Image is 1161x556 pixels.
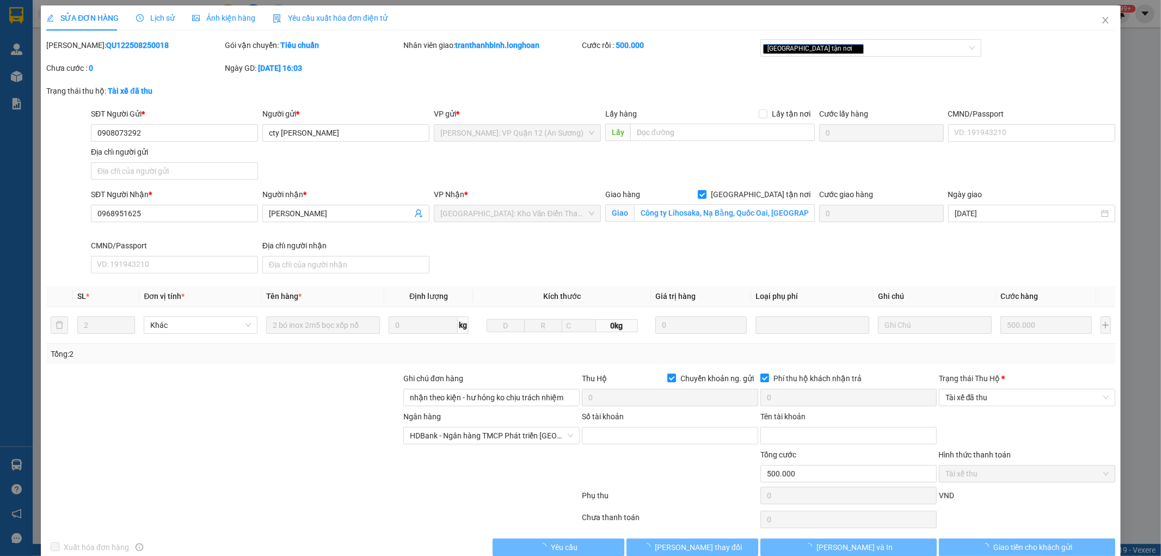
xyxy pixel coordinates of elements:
span: picture [192,14,200,22]
span: SL [77,292,85,301]
span: VND [938,491,954,500]
span: loading [539,543,551,551]
div: Trạng thái Thu Hộ [938,372,1115,384]
span: Giao hàng [605,190,640,199]
div: CMND/Passport [948,108,1115,120]
input: VD: Bàn, Ghế [266,316,380,334]
span: Lấy [605,124,630,141]
span: edit [46,14,54,22]
div: Người gửi [262,108,429,120]
span: Yêu cầu [551,541,578,553]
span: Lấy tận nơi [767,108,815,120]
span: SỬA ĐƠN HÀNG [46,14,119,22]
span: Yêu cầu xuất hóa đơn điện tử [273,14,388,22]
div: Địa chỉ người nhận [262,240,429,252]
input: Giao tận nơi [634,204,815,222]
button: [PERSON_NAME] và In [760,539,936,556]
span: Khác [150,317,251,333]
input: 0 [1000,316,1092,334]
span: [PHONE_NUMBER] [4,37,83,56]
span: Lịch sử [136,14,175,22]
span: Chuyển khoản ng. gửi [675,372,758,384]
b: Tiêu chuẩn [280,41,319,50]
button: delete [51,316,68,334]
span: Giao [605,204,634,222]
div: Phụ thu [581,490,759,509]
label: Ngày giao [948,190,982,199]
span: close [1101,16,1109,25]
input: C [562,319,596,332]
label: Số tài khoản [581,412,623,421]
span: Hà Nội: Kho Văn Điển Thanh Trì [440,205,594,222]
span: [PERSON_NAME] thay đổi [655,541,742,553]
label: Ngân hàng [403,412,441,421]
label: Cước lấy hàng [819,109,868,118]
input: Địa chỉ của người gửi [91,162,258,180]
input: Ghi chú đơn hàng [403,389,580,406]
div: Người nhận [262,188,429,200]
span: loading [804,543,816,551]
span: Mã đơn: QU121209250036 [4,66,165,81]
span: Phí thu hộ khách nhận trả [769,372,865,384]
div: SĐT Người Gửi [91,108,258,120]
div: [PERSON_NAME]: [46,39,223,51]
label: Ghi chú đơn hàng [403,374,463,383]
input: 0 [655,316,747,334]
span: Ảnh kiện hàng [192,14,255,22]
b: [DATE] 16:03 [258,64,302,72]
span: Tài xế thu [945,466,1108,482]
input: D [487,319,525,332]
span: Giao tiền cho khách gửi [993,541,1072,553]
span: CÔNG TY TNHH CHUYỂN PHÁT NHANH BẢO AN [86,37,217,57]
img: icon [273,14,281,23]
b: 500.000 [615,41,643,50]
span: close [853,46,859,51]
b: tranthanhbinh.longhoan [455,41,539,50]
input: R [524,319,562,332]
div: Chưa cước : [46,62,223,74]
span: kg [458,316,469,334]
label: Cước giao hàng [819,190,873,199]
span: Giá trị hàng [655,292,696,301]
span: [GEOGRAPHIC_DATA] tận nơi [763,44,863,54]
span: Đơn vị tính [144,292,185,301]
b: 0 [89,64,93,72]
span: 0kg [596,319,638,332]
button: Yêu cầu [493,539,624,556]
div: VP gửi [434,108,601,120]
span: loading [643,543,655,551]
span: HDBank - Ngân hàng TMCP Phát triển Thành phố Hồ Chí Minh [410,427,573,444]
input: Cước lấy hàng [819,124,943,142]
input: Cước giao hàng [819,205,943,222]
button: Giao tiền cho khách gửi [938,539,1115,556]
span: Kích thước [543,292,581,301]
button: Close [1090,5,1120,36]
span: Tổng cước [760,450,796,459]
span: Lấy hàng [605,109,636,118]
input: Dọc đường [630,124,815,141]
div: Gói vận chuyển: [225,39,401,51]
span: [PERSON_NAME] và In [816,541,892,553]
input: Ghi Chú [878,316,992,334]
span: Hồ Chí Minh: VP Quận 12 (An Sương) [440,125,594,141]
input: Số tài khoản [581,427,758,444]
div: Ngày GD: [225,62,401,74]
div: Trạng thái thu hộ: [46,85,267,97]
input: Địa chỉ của người nhận [262,256,429,273]
th: Ghi chú [874,286,996,307]
span: info-circle [135,543,143,551]
span: [GEOGRAPHIC_DATA] tận nơi [707,188,815,200]
span: Tài xế đã thu [945,389,1108,406]
span: VP Nhận [434,190,464,199]
div: Nhân viên giao: [403,39,580,51]
span: loading [981,543,993,551]
span: Thu Hộ [581,374,606,383]
div: SĐT Người Nhận [91,188,258,200]
label: Tên tài khoản [760,412,805,421]
div: Cước rồi : [581,39,758,51]
span: Cước hàng [1000,292,1038,301]
b: Tài xế đã thu [108,87,152,95]
div: Chưa thanh toán [581,511,759,530]
span: Xuất hóa đơn hàng [59,541,133,553]
strong: PHIẾU DÁN LÊN HÀNG [77,5,220,20]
